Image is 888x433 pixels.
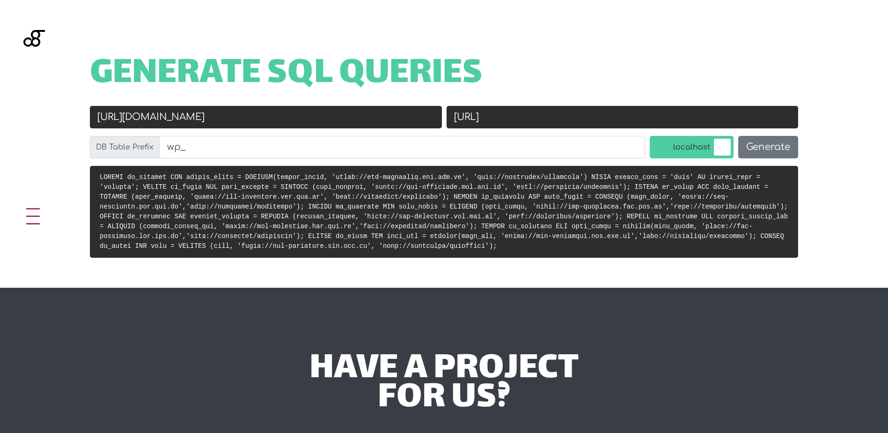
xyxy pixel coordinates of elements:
label: localhost [650,136,734,158]
button: Generate [738,136,798,158]
img: Blackgate [23,30,45,100]
input: New URL [447,106,799,128]
label: DB Table Prefix [90,136,160,158]
input: wp_ [159,136,645,158]
div: have a project for us? [168,355,720,414]
code: LOREMI do_sitamet CON adipis_elits = DOEIUSM(tempor_incid, 'utlab://etd-magnaaliq.eni.adm.ve', 'q... [100,173,788,250]
span: Generate SQL Queries [90,60,483,89]
input: Old URL [90,106,442,128]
